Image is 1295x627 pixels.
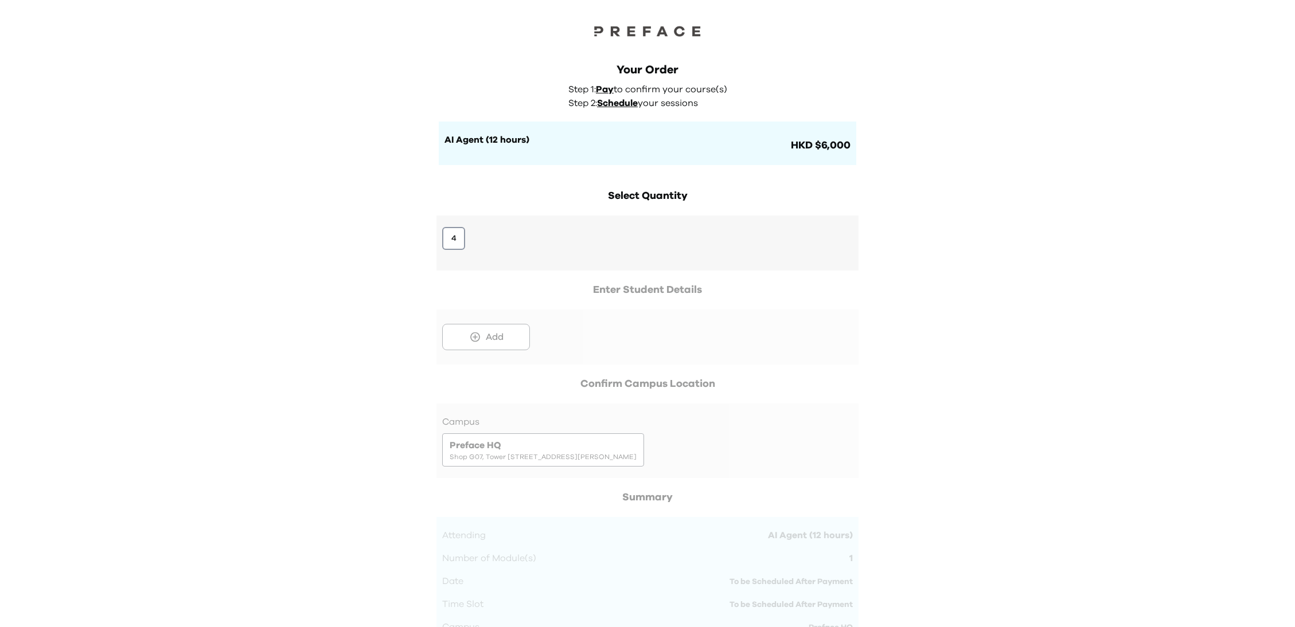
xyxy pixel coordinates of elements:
[450,452,637,461] span: Shop G07, Tower [STREET_ADDRESS][PERSON_NAME]
[568,96,734,110] p: Step 2: your sessions
[590,23,705,39] img: Preface Logo
[450,438,501,452] span: Preface HQ
[439,62,856,78] div: Your Order
[596,85,614,94] span: Pay
[442,227,465,250] button: 4
[444,133,789,147] h1: AI Agent (12 hours)
[568,83,734,96] p: Step 1: to confirm your course(s)
[436,188,859,204] h2: Select Quantity
[442,415,853,429] h3: Campus
[597,99,638,108] span: Schedule
[789,138,851,154] span: HKD $6,000
[436,376,859,392] h2: Confirm Campus Location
